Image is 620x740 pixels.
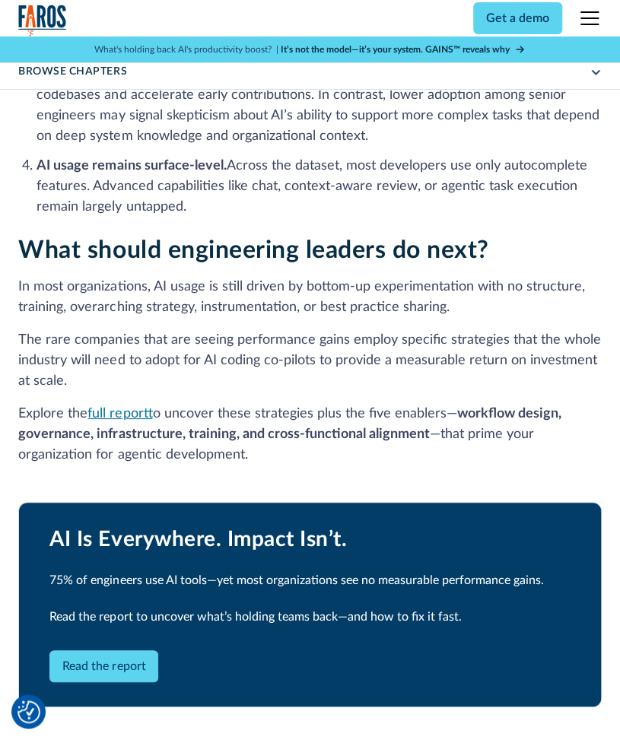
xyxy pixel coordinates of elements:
a: home [18,5,67,36]
strong: It’s not the model—it’s your system. GAINS™ reveals why [280,45,509,54]
div: AI Is Everywhere. Impact Isn’t. [49,527,570,553]
a: It’s not the model—it’s your system. GAINS™ reveals why [280,43,526,56]
h2: What should engineering leaders do next? [18,236,601,265]
p: What's holding back AI's productivity boost? | [94,43,278,56]
p: The rare companies that are seeing performance gains employ specific strategies that the whole in... [18,330,601,392]
div: 75% of engineers use AI tools—yet most organizations see no measurable performance gains. Read th... [49,571,570,626]
img: Logo of the analytics and reporting company Faros. [18,5,67,36]
a: Get a demo [473,2,562,34]
button: Cookie Settings [17,700,40,723]
strong: AI usage remains surface-level. [37,159,226,173]
div: Browse Chapters [18,64,127,80]
a: full report [87,407,152,421]
li: Across the dataset, most developers use only autocomplete features. Advanced capabilities like ch... [37,156,601,218]
p: In most organizations, AI usage is still driven by bottom-up experimentation with no structure, t... [18,277,601,318]
p: Explore the to uncover these strategies plus the five enablers— —that prime your organization for... [18,404,601,465]
a: Read the report [49,650,158,682]
strong: workflow design, governance, infrastructure, training, and cross‑functional alignment [18,407,561,441]
img: Revisit consent button [17,700,40,723]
